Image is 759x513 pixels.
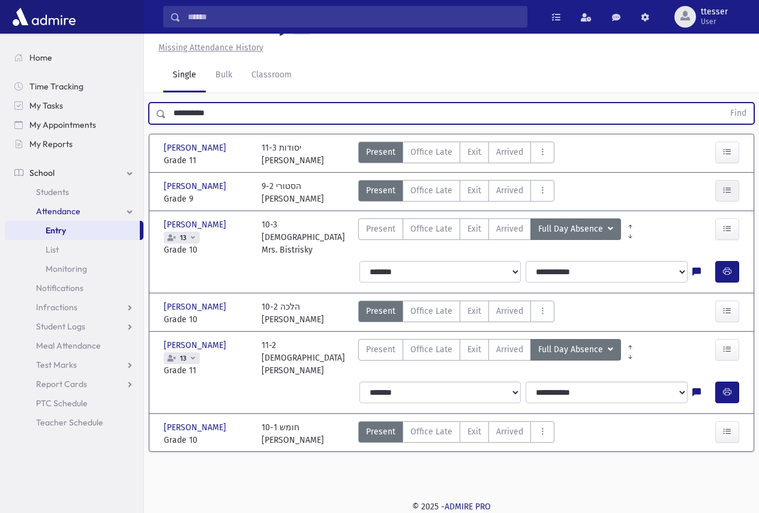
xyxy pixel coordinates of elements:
[29,81,83,92] span: Time Tracking
[366,425,395,438] span: Present
[5,96,143,115] a: My Tasks
[496,343,523,356] span: Arrived
[366,343,395,356] span: Present
[163,59,206,92] a: Single
[5,134,143,154] a: My Reports
[29,52,52,63] span: Home
[467,184,481,197] span: Exit
[36,340,101,351] span: Meal Attendance
[164,142,229,154] span: [PERSON_NAME]
[366,305,395,317] span: Present
[36,321,85,332] span: Student Logs
[5,355,143,374] a: Test Marks
[496,184,523,197] span: Arrived
[467,146,481,158] span: Exit
[5,413,143,432] a: Teacher Schedule
[538,343,605,356] span: Full Day Absence
[723,103,754,124] button: Find
[164,364,250,377] span: Grade 11
[366,146,395,158] span: Present
[5,221,140,240] a: Entry
[358,301,554,326] div: AttTypes
[5,115,143,134] a: My Appointments
[29,167,55,178] span: School
[530,218,621,240] button: Full Day Absence
[262,339,347,377] div: 11-2 [DEMOGRAPHIC_DATA] [PERSON_NAME]
[366,223,395,235] span: Present
[496,223,523,235] span: Arrived
[410,146,452,158] span: Office Late
[467,223,481,235] span: Exit
[701,17,728,26] span: User
[467,425,481,438] span: Exit
[358,218,621,256] div: AttTypes
[46,244,59,255] span: List
[262,301,324,326] div: 10-2 הלכה [PERSON_NAME]
[5,48,143,67] a: Home
[538,223,605,236] span: Full Day Absence
[164,180,229,193] span: [PERSON_NAME]
[5,202,143,221] a: Attendance
[410,343,452,356] span: Office Late
[154,43,263,53] a: Missing Attendance History
[410,305,452,317] span: Office Late
[29,119,96,130] span: My Appointments
[5,163,143,182] a: School
[5,240,143,259] a: List
[530,339,621,361] button: Full Day Absence
[358,339,621,377] div: AttTypes
[164,421,229,434] span: [PERSON_NAME]
[358,421,554,446] div: AttTypes
[36,417,103,428] span: Teacher Schedule
[496,146,523,158] span: Arrived
[467,343,481,356] span: Exit
[5,317,143,336] a: Student Logs
[46,225,66,236] span: Entry
[36,379,87,389] span: Report Cards
[36,206,80,217] span: Attendance
[5,298,143,317] a: Infractions
[262,218,347,256] div: 10-3 [DEMOGRAPHIC_DATA] Mrs. Bistrisky
[163,500,740,513] div: © 2025 -
[366,184,395,197] span: Present
[36,359,77,370] span: Test Marks
[36,283,83,293] span: Notifications
[164,339,229,352] span: [PERSON_NAME]
[358,180,554,205] div: AttTypes
[5,374,143,394] a: Report Cards
[5,182,143,202] a: Students
[29,139,73,149] span: My Reports
[10,5,79,29] img: AdmirePro
[5,394,143,413] a: PTC Schedule
[410,184,452,197] span: Office Late
[181,6,527,28] input: Search
[164,244,250,256] span: Grade 10
[164,154,250,167] span: Grade 11
[164,218,229,231] span: [PERSON_NAME]
[206,59,242,92] a: Bulk
[5,259,143,278] a: Monitoring
[496,305,523,317] span: Arrived
[496,425,523,438] span: Arrived
[36,398,88,409] span: PTC Schedule
[164,193,250,205] span: Grade 9
[46,263,87,274] span: Monitoring
[164,434,250,446] span: Grade 10
[178,234,189,242] span: 13
[701,7,728,17] span: ttesser
[5,336,143,355] a: Meal Attendance
[262,142,324,167] div: 11-3 יסודות [PERSON_NAME]
[158,43,263,53] u: Missing Attendance History
[262,180,324,205] div: 9-2 הסטורי [PERSON_NAME]
[410,223,452,235] span: Office Late
[410,425,452,438] span: Office Late
[29,100,63,111] span: My Tasks
[467,305,481,317] span: Exit
[36,302,77,313] span: Infractions
[178,355,189,362] span: 13
[36,187,69,197] span: Students
[358,142,554,167] div: AttTypes
[5,278,143,298] a: Notifications
[242,59,301,92] a: Classroom
[164,313,250,326] span: Grade 10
